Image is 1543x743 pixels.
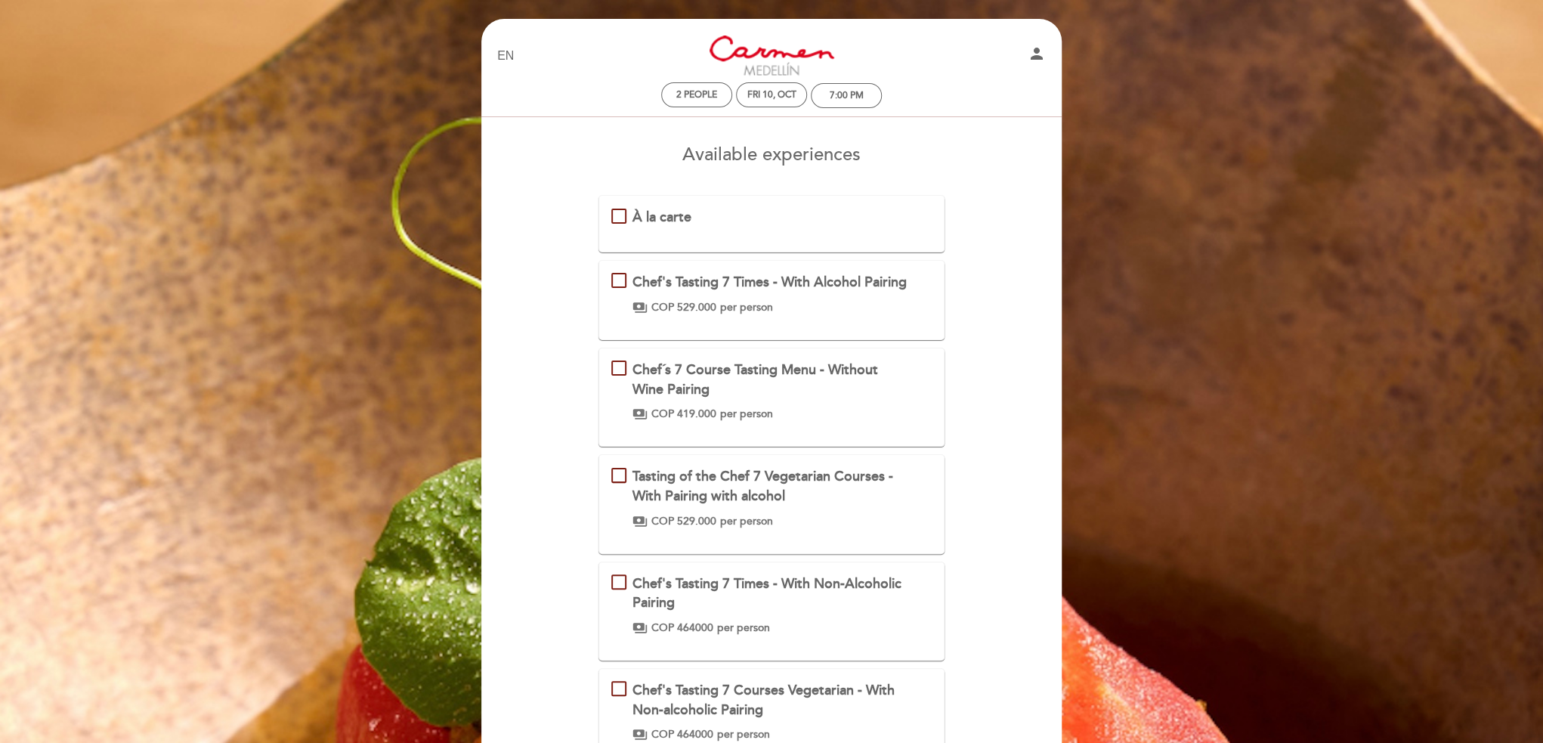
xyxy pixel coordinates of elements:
[651,621,713,636] span: COP 464000
[632,621,648,636] span: payments
[720,300,773,315] span: per person
[720,514,773,529] span: per person
[717,727,770,742] span: per person
[611,467,932,528] md-checkbox: Tasting of the Chef 7 Vegetarian Courses - With Pairing with alcohol payments COP 529.000 per person
[611,361,932,422] md-checkbox: Chef´s 7 Course Tasting Menu - Without Wine Pairing payments COP 419.000 per person
[632,300,648,315] span: payments
[632,468,893,504] span: Tasting of the Chef 7 Vegetarian Courses - With Pairing with alcohol
[632,727,648,742] span: payments
[632,575,901,611] span: Chef's Tasting 7 Times - With Non-Alcoholic Pairing
[632,682,895,718] span: Chef's Tasting 7 Courses Vegetarian - With Non-alcoholic Pairing
[830,90,864,101] div: 7:00 PM
[651,300,716,315] span: COP 529.000
[632,274,907,290] span: Chef's Tasting 7 Times - With Alcohol Pairing
[632,514,648,529] span: payments
[676,89,717,101] span: 2 people
[632,407,648,422] span: payments
[717,621,770,636] span: per person
[611,574,932,636] md-checkbox: Chef's Tasting 7 Times - With Non-Alcoholic Pairing payments COP 464000 per person
[720,407,773,422] span: per person
[651,514,716,529] span: COP 529.000
[632,209,691,225] span: À la carte
[682,144,861,166] span: Available experiences
[611,681,932,742] md-checkbox: Chef's Tasting 7 Courses Vegetarian - With Non-alcoholic Pairing payments COP 464000 per person
[677,36,866,77] a: [PERSON_NAME][GEOGRAPHIC_DATA]
[1028,45,1046,63] i: person
[651,727,713,742] span: COP 464000
[1028,45,1046,68] button: person
[747,89,796,101] div: Fri 10, Oct
[632,361,878,398] span: Chef´s 7 Course Tasting Menu - Without Wine Pairing
[651,407,716,422] span: COP 419.000
[611,208,932,228] md-checkbox: À la carte
[611,273,932,315] md-checkbox: Chef's Tasting 7 Times - With Alcohol Pairing payments COP 529.000 per person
